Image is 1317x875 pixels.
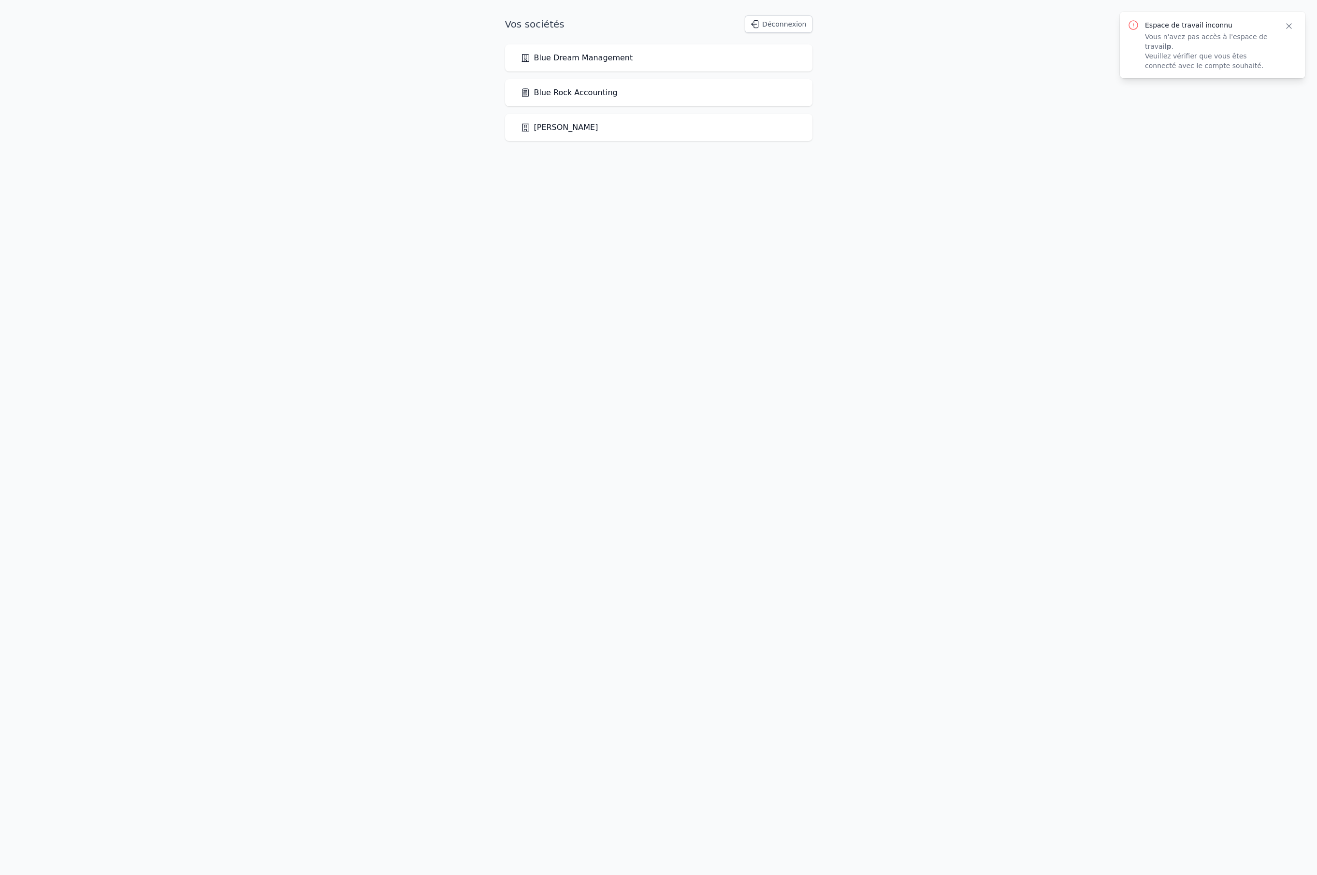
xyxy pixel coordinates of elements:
[1145,32,1273,71] p: Vous n'avez pas accès à l'espace de travail . Veuillez vérifier que vous êtes connecté avec le co...
[745,15,812,33] button: Déconnexion
[521,122,598,133] a: [PERSON_NAME]
[1145,20,1273,30] p: Espace de travail inconnu
[505,17,564,31] h1: Vos sociétés
[1166,42,1171,50] strong: p
[521,52,633,64] a: Blue Dream Management
[521,87,618,99] a: Blue Rock Accounting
